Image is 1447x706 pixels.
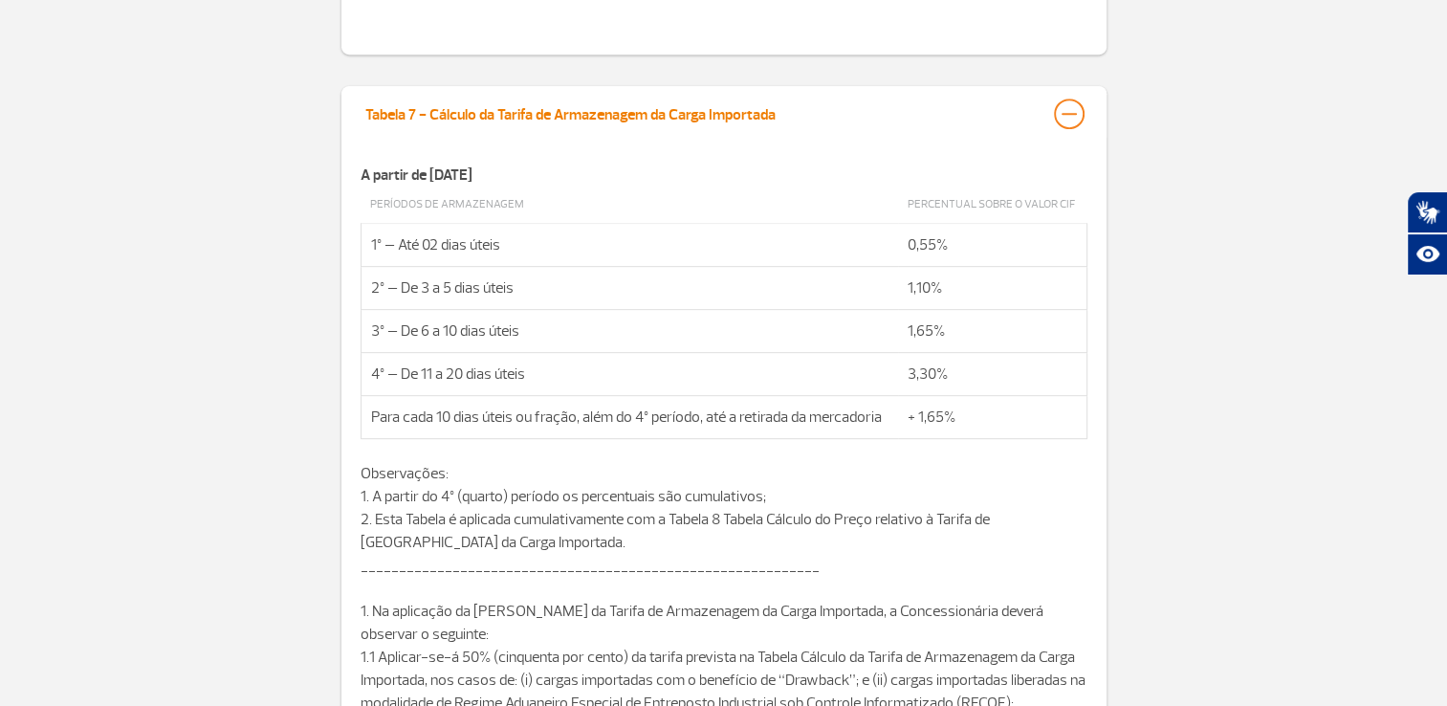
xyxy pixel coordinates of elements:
[898,187,1086,224] td: Percentual sobre o valor CIF
[361,353,898,396] td: 4º – De 11 a 20 dias úteis
[898,267,1086,310] td: 1,10%
[361,267,898,310] td: 2º – De 3 a 5 dias úteis
[1407,191,1447,233] button: Abrir tradutor de língua de sinais.
[898,396,1086,439] td: + 1,65%
[898,353,1086,396] td: 3,30%
[361,554,1087,600] p: ____________________________________________________________
[361,396,898,439] td: Para cada 10 dias úteis ou fração, além do 4º período, até a retirada da mercadoria
[365,99,776,125] div: Tabela 7 - Cálculo da Tarifa de Armazenagem da Carga Importada
[1407,191,1447,276] div: Plugin de acessibilidade da Hand Talk.
[361,224,898,267] td: 1º – Até 02 dias úteis
[1407,233,1447,276] button: Abrir recursos assistivos.
[361,187,898,224] td: Períodos de Armazenagem
[898,310,1086,353] td: 1,65%
[364,98,1084,130] button: Tabela 7 - Cálculo da Tarifa de Armazenagem da Carga Importada
[361,462,1087,554] p: Observações: 1. A partir do 4º (quarto) período os percentuais são cumulativos; 2. Esta Tabela é ...
[361,310,898,353] td: 3º – De 6 a 10 dias úteis
[361,165,472,185] strong: A partir de [DATE]
[898,224,1086,267] td: 0,55%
